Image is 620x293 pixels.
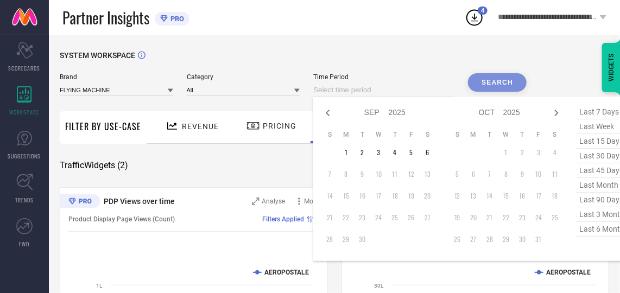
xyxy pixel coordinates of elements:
[338,166,354,182] td: Mon Sep 08 2025
[370,144,387,161] td: Wed Sep 03 2025
[530,144,547,161] td: Fri Oct 03 2025
[387,144,403,161] td: Thu Sep 04 2025
[514,209,530,226] td: Thu Oct 23 2025
[419,166,435,182] td: Sat Sep 13 2025
[354,231,370,247] td: Tue Sep 30 2025
[498,209,514,226] td: Wed Oct 22 2025
[8,152,41,160] span: SUGGESTIONS
[338,188,354,204] td: Mon Sep 15 2025
[514,130,530,139] th: Thursday
[530,166,547,182] td: Fri Oct 10 2025
[387,188,403,204] td: Thu Sep 18 2025
[321,166,338,182] td: Sun Sep 07 2025
[370,130,387,139] th: Wednesday
[354,188,370,204] td: Tue Sep 16 2025
[403,144,419,161] td: Fri Sep 05 2025
[498,231,514,247] td: Wed Oct 29 2025
[482,209,498,226] td: Tue Oct 21 2025
[465,8,484,27] div: Open download list
[182,122,219,131] span: Revenue
[419,144,435,161] td: Sat Sep 06 2025
[498,130,514,139] th: Wednesday
[449,188,465,204] td: Sun Oct 12 2025
[262,198,286,205] span: Analyse
[20,240,30,248] span: FWD
[465,188,482,204] td: Mon Oct 13 2025
[419,188,435,204] td: Sat Sep 20 2025
[354,166,370,182] td: Tue Sep 09 2025
[370,209,387,226] td: Wed Sep 24 2025
[96,283,103,289] text: 1L
[547,209,563,226] td: Sat Oct 25 2025
[465,166,482,182] td: Mon Oct 06 2025
[550,106,563,119] div: Next month
[514,166,530,182] td: Thu Oct 09 2025
[403,166,419,182] td: Fri Sep 12 2025
[419,130,435,139] th: Saturday
[465,209,482,226] td: Mon Oct 20 2025
[305,198,319,205] span: More
[547,166,563,182] td: Sat Oct 11 2025
[354,130,370,139] th: Tuesday
[338,144,354,161] td: Mon Sep 01 2025
[514,188,530,204] td: Thu Oct 16 2025
[465,231,482,247] td: Mon Oct 27 2025
[62,7,149,29] span: Partner Insights
[60,194,100,211] div: Premium
[187,73,300,81] span: Category
[354,144,370,161] td: Tue Sep 02 2025
[263,122,296,130] span: Pricing
[15,196,34,204] span: TRENDS
[264,269,309,276] text: AEROPOSTALE
[498,166,514,182] td: Wed Oct 08 2025
[530,209,547,226] td: Fri Oct 24 2025
[403,130,419,139] th: Friday
[60,51,135,60] span: SYSTEM WORKSPACE
[498,144,514,161] td: Wed Oct 01 2025
[370,166,387,182] td: Wed Sep 10 2025
[321,130,338,139] th: Sunday
[60,160,128,171] span: Traffic Widgets ( 2 )
[546,269,591,276] text: AEROPOSTALE
[481,7,484,14] span: 4
[321,188,338,204] td: Sun Sep 14 2025
[449,166,465,182] td: Sun Oct 05 2025
[498,188,514,204] td: Wed Oct 15 2025
[104,197,175,206] span: PDP Views over time
[321,209,338,226] td: Sun Sep 21 2025
[9,64,41,72] span: SCORECARDS
[482,188,498,204] td: Tue Oct 14 2025
[387,166,403,182] td: Thu Sep 11 2025
[338,209,354,226] td: Mon Sep 22 2025
[530,231,547,247] td: Fri Oct 31 2025
[449,231,465,247] td: Sun Oct 26 2025
[449,209,465,226] td: Sun Oct 19 2025
[321,106,334,119] div: Previous month
[482,231,498,247] td: Tue Oct 28 2025
[547,188,563,204] td: Sat Oct 18 2025
[263,215,305,223] span: Filters Applied
[168,15,184,23] span: PRO
[252,198,260,205] svg: Zoom
[514,231,530,247] td: Thu Oct 30 2025
[547,144,563,161] td: Sat Oct 04 2025
[530,188,547,204] td: Fri Oct 17 2025
[313,73,454,81] span: Time Period
[313,84,454,97] input: Select time period
[482,166,498,182] td: Tue Oct 07 2025
[403,188,419,204] td: Fri Sep 19 2025
[321,231,338,247] td: Sun Sep 28 2025
[514,144,530,161] td: Thu Oct 02 2025
[338,231,354,247] td: Mon Sep 29 2025
[10,108,40,116] span: WORKSPACE
[370,188,387,204] td: Wed Sep 17 2025
[449,130,465,139] th: Sunday
[547,130,563,139] th: Saturday
[419,209,435,226] td: Sat Sep 27 2025
[387,209,403,226] td: Thu Sep 25 2025
[374,283,384,289] text: 30L
[482,130,498,139] th: Tuesday
[403,209,419,226] td: Fri Sep 26 2025
[387,130,403,139] th: Thursday
[60,73,173,81] span: Brand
